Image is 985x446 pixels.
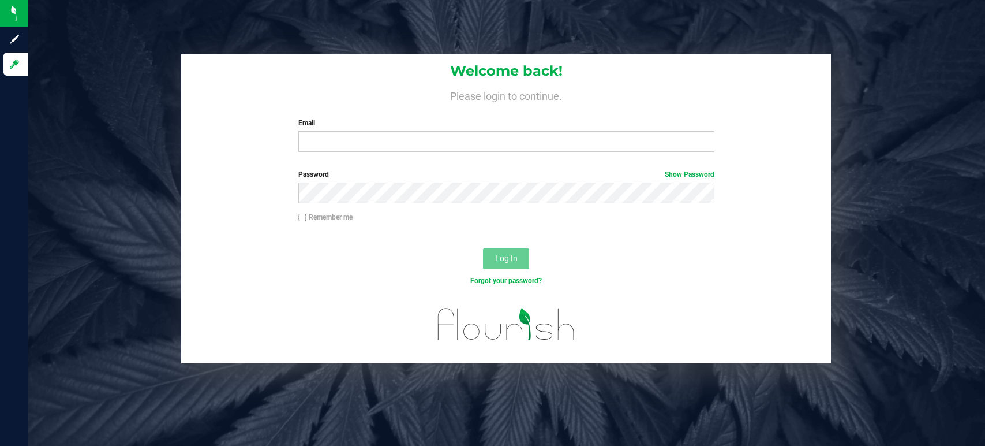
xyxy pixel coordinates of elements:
[495,254,518,263] span: Log In
[9,34,20,45] inline-svg: Sign up
[181,64,831,79] h1: Welcome back!
[298,212,353,222] label: Remember me
[298,170,329,179] span: Password
[298,214,306,222] input: Remember me
[665,170,714,179] a: Show Password
[298,118,714,128] label: Email
[470,277,542,285] a: Forgot your password?
[181,88,831,102] h4: Please login to continue.
[425,298,587,351] img: flourish_logo.svg
[483,248,529,269] button: Log In
[9,58,20,70] inline-svg: Log in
